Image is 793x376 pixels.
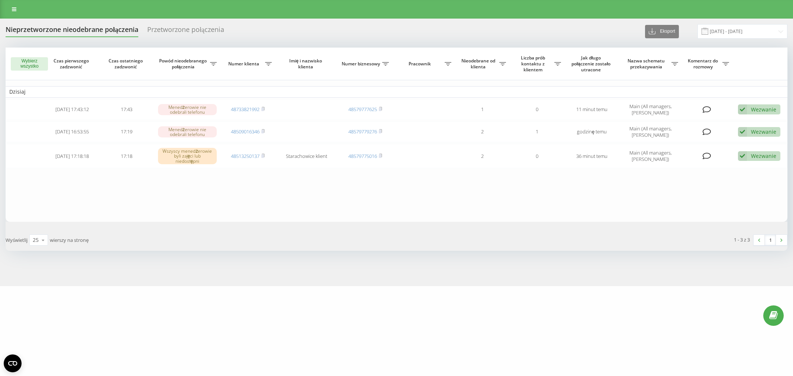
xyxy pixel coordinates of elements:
span: Jak długo połączenie zostało utracone [571,55,613,72]
div: Wezwanie [751,152,776,159]
span: Nieodebrane od klienta [459,58,499,69]
td: Dzisiaj [6,86,787,97]
div: 1 - 3 z 3 [734,236,750,243]
a: 48733821992 [231,106,260,113]
span: Numer klienta [224,61,265,67]
button: Wybierz wszystko [11,57,48,71]
td: 17:18 [99,144,154,168]
span: Wyświetlij [6,237,28,243]
td: Main (All managers, [PERSON_NAME]) [619,121,682,142]
td: Main (All managers, [PERSON_NAME]) [619,144,682,168]
div: Nieprzetworzone nieodebrane połączenia [6,26,138,37]
td: godzinę temu [565,121,619,142]
span: Powód nieodebranego połączenia [158,58,210,69]
td: 2 [455,144,510,168]
button: Open CMP widget [4,354,22,372]
td: 17:19 [99,121,154,142]
span: Numer biznesowy [342,61,382,67]
div: Wezwanie [751,106,776,113]
span: Komentarz do rozmowy [686,58,722,69]
span: Nazwa schematu przekazywania [623,58,671,69]
td: [DATE] 17:18:18 [45,144,99,168]
span: Imię i nazwisko klienta [282,58,331,69]
td: 1 [455,99,510,120]
div: Menedżerowie nie odebrali telefonu [158,104,217,115]
span: wierszy na stronę [50,237,88,243]
td: [DATE] 16:53:55 [45,121,99,142]
div: Wszyscy menedżerowie byli zajęci lub niedostępni [158,148,217,164]
div: 25 [33,236,39,244]
td: Starachowice klient [275,144,338,168]
a: 1 [765,235,776,245]
span: Liczba prób kontaktu z klientem [513,55,554,72]
td: [DATE] 17:43:12 [45,99,99,120]
td: 0 [510,144,564,168]
td: 2 [455,121,510,142]
span: Pracownik [396,61,445,67]
td: 17:43 [99,99,154,120]
td: 1 [510,121,564,142]
button: Eksport [645,25,679,38]
td: 11 minut temu [565,99,619,120]
div: Wezwanie [751,128,776,135]
td: Main (All managers, [PERSON_NAME]) [619,99,682,120]
a: 48579779276 [348,128,377,135]
div: Przetworzone połączenia [147,26,224,37]
a: 48509016346 [231,128,260,135]
td: 0 [510,99,564,120]
td: 36 minut temu [565,144,619,168]
a: 48579777625 [348,106,377,113]
span: Czas ostatniego zadzwonić [106,58,148,69]
a: 48513250137 [231,153,260,159]
div: Menedżerowie nie odebrali telefonu [158,126,217,137]
span: Czas pierwszego zadzwonić [51,58,93,69]
a: 48579775016 [348,153,377,159]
